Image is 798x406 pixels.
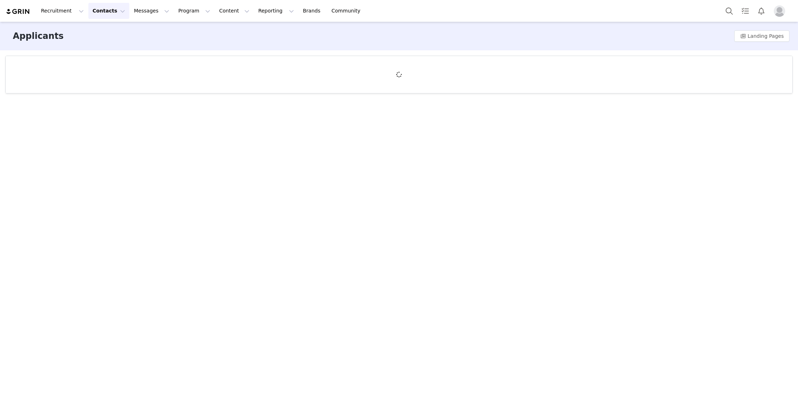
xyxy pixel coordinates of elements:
a: Tasks [737,3,753,19]
button: Reporting [254,3,298,19]
button: Notifications [753,3,769,19]
button: Search [721,3,737,19]
button: Landing Pages [734,30,789,42]
h3: Applicants [13,30,64,42]
button: Profile [769,5,792,17]
img: placeholder-profile.jpg [774,5,785,17]
button: Contacts [88,3,129,19]
button: Content [215,3,254,19]
button: Program [174,3,214,19]
button: Messages [130,3,173,19]
img: grin logo [6,8,31,15]
button: Recruitment [37,3,88,19]
a: Brands [299,3,327,19]
a: Community [327,3,368,19]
